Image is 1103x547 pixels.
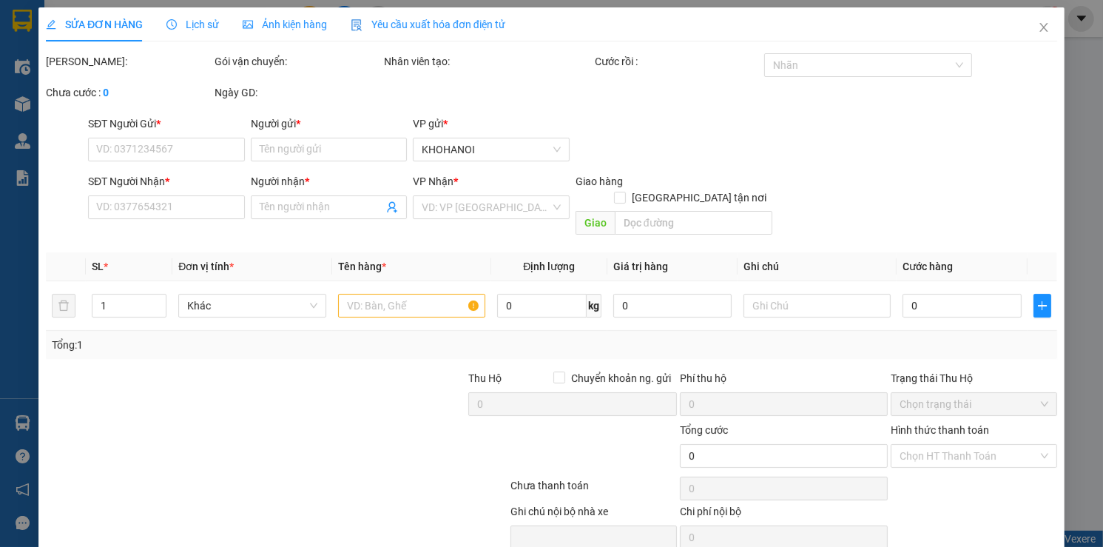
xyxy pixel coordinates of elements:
div: SĐT Người Gửi [88,115,245,132]
span: kg [587,294,601,318]
span: Cước hàng [903,261,954,272]
div: Trạng thái Thu Hộ [891,370,1056,386]
button: plus [1033,294,1051,318]
span: Ảnh kiện hàng [243,19,327,30]
th: Ghi chú [738,252,897,281]
span: [GEOGRAPHIC_DATA] tận nơi [627,189,773,206]
input: Ghi Chú [743,294,891,318]
button: Close [1023,7,1065,49]
span: Chọn trạng thái [900,393,1048,415]
div: Chưa thanh toán [509,477,678,503]
span: Yêu cầu xuất hóa đơn điện tử [351,19,505,30]
span: clock-circle [166,19,177,30]
div: Cước rồi : [596,53,761,70]
span: Lịch sử [166,19,219,30]
img: icon [351,19,362,31]
b: 0 [103,87,109,98]
span: SL [92,261,104,272]
div: Chưa cước : [46,84,212,101]
span: plus [1034,300,1050,312]
label: Hình thức thanh toán [891,424,989,436]
span: Thu Hộ [468,372,502,384]
div: Phí thu hộ [680,370,888,392]
span: Tổng cước [680,424,728,436]
span: Giao [576,211,615,235]
span: Đơn vị tính [179,261,235,272]
input: VD: Bàn, Ghế [338,294,485,318]
span: Tên hàng [338,261,386,272]
div: Ghi chú nội bộ nhà xe [510,503,676,526]
span: Chuyển khoản ng. gửi [565,370,677,386]
div: Người gửi [251,115,408,132]
div: Chi phí nội bộ [680,503,888,526]
span: Giao hàng [576,175,623,187]
span: VP Nhận [413,175,453,187]
span: Định lượng [524,261,576,272]
button: delete [52,294,75,318]
div: Nhân viên tạo: [384,53,593,70]
span: SỬA ĐƠN HÀNG [46,19,143,30]
div: Người nhận [251,173,408,189]
span: picture [243,19,253,30]
span: Giá trị hàng [613,261,668,272]
div: [PERSON_NAME]: [46,53,212,70]
span: user-add [386,201,398,213]
div: Tổng: 1 [52,337,426,353]
span: close [1038,21,1050,33]
span: Khác [188,295,317,317]
div: Gói vận chuyển: [215,53,381,70]
span: edit [46,19,56,30]
div: SĐT Người Nhận [88,173,245,189]
span: KHOHANOI [422,138,561,161]
input: Dọc đường [615,211,772,235]
div: Ngày GD: [215,84,381,101]
div: VP gửi [413,115,570,132]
